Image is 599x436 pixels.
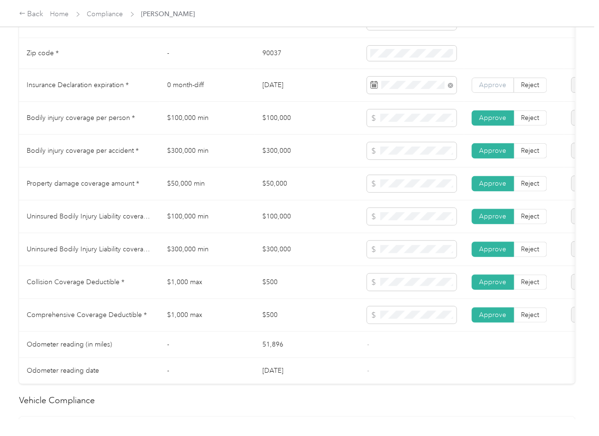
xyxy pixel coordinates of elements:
[27,81,129,89] span: Insurance Declaration expiration *
[27,49,59,57] span: Zip code *
[27,340,112,348] span: Odometer reading (in miles)
[27,311,147,319] span: Comprehensive Coverage Deductible *
[255,358,359,384] td: [DATE]
[160,358,255,384] td: -
[479,245,507,253] span: Approve
[521,147,539,155] span: Reject
[19,69,160,102] td: Insurance Declaration expiration *
[255,135,359,168] td: $300,000
[521,114,539,122] span: Reject
[87,10,123,18] a: Compliance
[521,245,539,253] span: Reject
[521,311,539,319] span: Reject
[19,233,160,266] td: Uninsured Bodily Injury Liability coverage per accident *
[521,81,539,89] span: Reject
[160,69,255,102] td: 0 month-diff
[479,81,507,89] span: Approve
[27,147,139,155] span: Bodily injury coverage per accident *
[19,299,160,332] td: Comprehensive Coverage Deductible *
[160,200,255,233] td: $100,000 min
[479,114,507,122] span: Approve
[255,168,359,200] td: $50,000
[160,299,255,332] td: $1,000 max
[521,212,539,220] span: Reject
[27,278,124,286] span: Collision Coverage Deductible *
[19,200,160,233] td: Uninsured Bodily Injury Liability coverage per person *
[141,9,195,19] span: [PERSON_NAME]
[19,266,160,299] td: Collision Coverage Deductible *
[19,394,575,407] h2: Vehicle Compliance
[367,340,369,348] span: -
[521,179,539,188] span: Reject
[19,135,160,168] td: Bodily injury coverage per accident *
[160,168,255,200] td: $50,000 min
[160,135,255,168] td: $300,000 min
[255,266,359,299] td: $500
[27,367,99,375] span: Odometer reading date
[479,212,507,220] span: Approve
[546,383,599,436] iframe: Everlance-gr Chat Button Frame
[160,233,255,266] td: $300,000 min
[479,278,507,286] span: Approve
[479,147,507,155] span: Approve
[367,367,369,375] span: -
[521,278,539,286] span: Reject
[19,332,160,358] td: Odometer reading (in miles)
[27,245,196,253] span: Uninsured Bodily Injury Liability coverage per accident *
[19,168,160,200] td: Property damage coverage amount *
[160,266,255,299] td: $1,000 max
[255,69,359,102] td: [DATE]
[255,102,359,135] td: $100,000
[479,311,507,319] span: Approve
[255,332,359,358] td: 51,896
[479,179,507,188] span: Approve
[160,102,255,135] td: $100,000 min
[27,212,192,220] span: Uninsured Bodily Injury Liability coverage per person *
[255,200,359,233] td: $100,000
[27,114,135,122] span: Bodily injury coverage per person *
[255,233,359,266] td: $300,000
[160,38,255,69] td: -
[19,358,160,384] td: Odometer reading date
[160,332,255,358] td: -
[50,10,69,18] a: Home
[19,9,44,20] div: Back
[27,179,139,188] span: Property damage coverage amount *
[255,299,359,332] td: $500
[255,38,359,69] td: 90037
[19,38,160,69] td: Zip code *
[19,102,160,135] td: Bodily injury coverage per person *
